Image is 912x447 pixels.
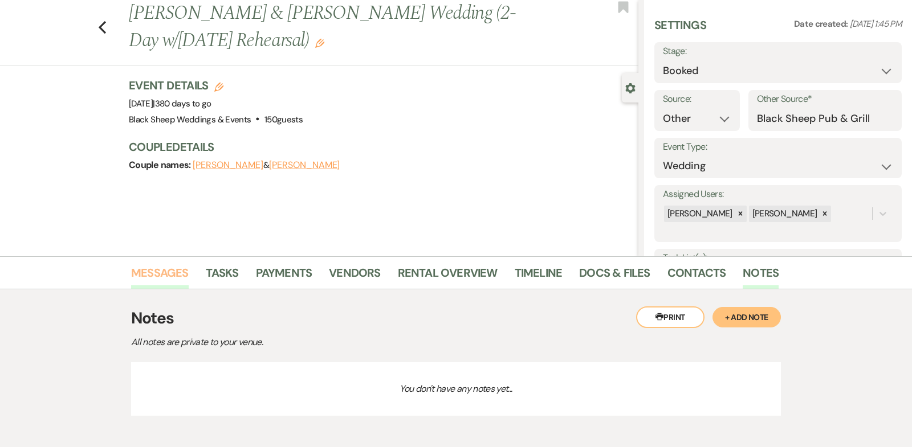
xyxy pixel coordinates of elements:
[794,18,850,30] span: Date created:
[667,264,726,289] a: Contacts
[129,77,303,93] h3: Event Details
[264,114,303,125] span: 150 guests
[129,98,211,109] span: [DATE]
[712,307,781,327] button: + Add Note
[749,206,819,222] div: [PERSON_NAME]
[579,264,650,289] a: Docs & Files
[193,159,340,171] span: &
[636,306,705,328] button: Print
[654,17,706,42] h3: Settings
[131,264,189,289] a: Messages
[206,264,239,289] a: Tasks
[664,206,734,222] div: [PERSON_NAME]
[757,91,893,108] label: Other Source*
[129,139,627,155] h3: Couple Details
[743,264,779,289] a: Notes
[131,335,530,350] p: All notes are private to your venue.
[131,306,781,330] h3: Notes
[663,186,893,203] label: Assigned Users:
[256,264,312,289] a: Payments
[193,161,263,170] button: [PERSON_NAME]
[850,18,902,30] span: [DATE] 1:45 PM
[663,43,893,60] label: Stage:
[663,91,731,108] label: Source:
[663,139,893,155] label: Event Type:
[625,82,636,93] button: Close lead details
[155,98,211,109] span: 380 days to go
[329,264,380,289] a: Vendors
[269,161,340,170] button: [PERSON_NAME]
[663,250,893,266] label: Task List(s):
[315,38,324,48] button: Edit
[129,159,193,171] span: Couple names:
[398,264,498,289] a: Rental Overview
[515,264,563,289] a: Timeline
[153,98,211,109] span: |
[129,114,251,125] span: Black Sheep Weddings & Events
[131,362,781,416] p: You don't have any notes yet...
